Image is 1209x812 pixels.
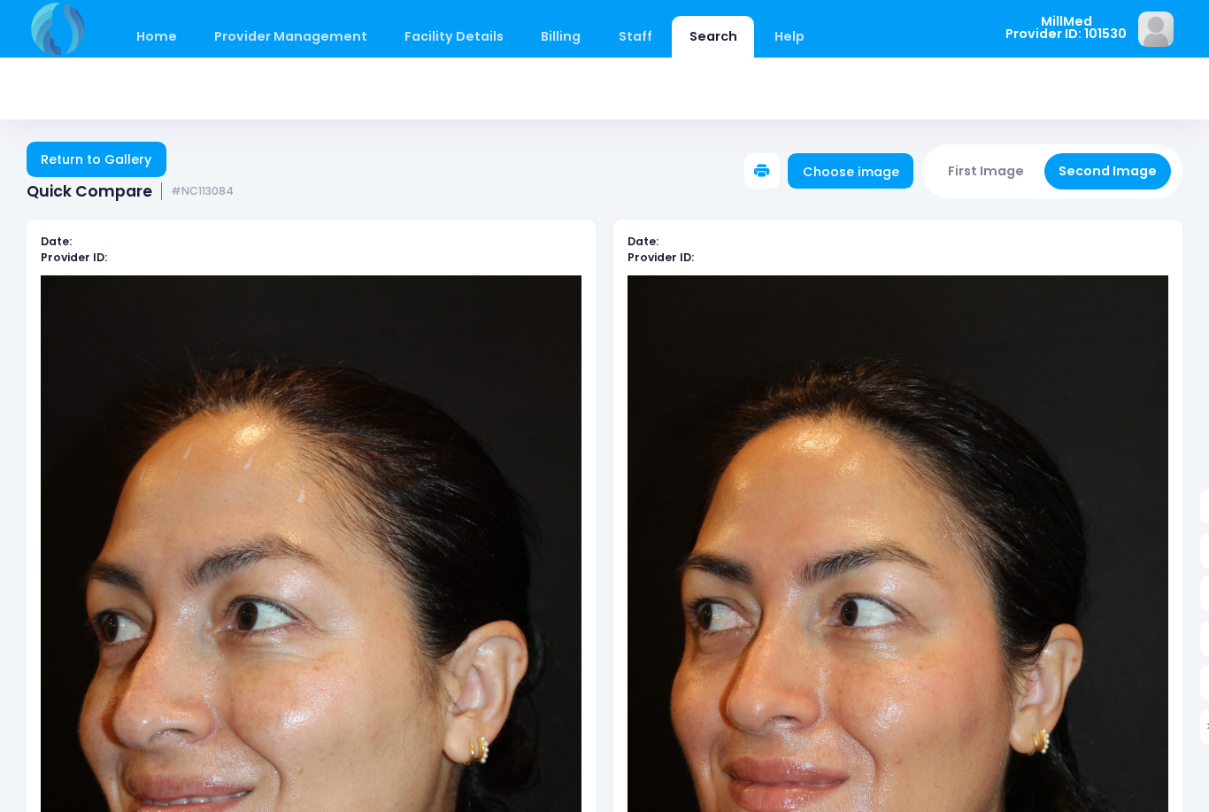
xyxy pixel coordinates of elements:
[1005,15,1127,41] span: MillMed Provider ID: 101530
[628,234,658,249] b: Date:
[788,153,913,189] a: Choose image
[41,234,72,249] b: Date:
[601,16,669,58] a: Staff
[388,16,521,58] a: Facility Details
[934,153,1039,189] button: First Image
[1138,12,1174,47] img: image
[27,142,166,177] a: Return to Gallery
[628,250,694,265] b: Provider ID:
[524,16,598,58] a: Billing
[171,185,234,198] small: #NC113084
[758,16,822,58] a: Help
[196,16,384,58] a: Provider Management
[119,16,194,58] a: Home
[27,182,152,201] span: Quick Compare
[1044,153,1172,189] button: Second Image
[41,250,107,265] b: Provider ID:
[672,16,754,58] a: Search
